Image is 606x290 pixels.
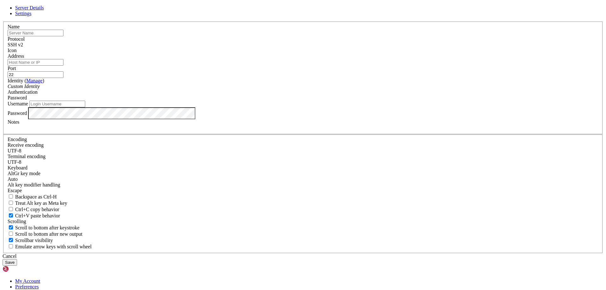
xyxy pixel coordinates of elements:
span: Ctrl+C copy behavior [15,207,59,212]
i: Custom Identity [8,84,40,89]
span: Backspace as Ctrl-H [15,194,57,199]
img: Shellngn [3,266,39,272]
label: Password [8,110,27,115]
span: SSH v2 [8,42,23,47]
div: Custom Identity [8,84,598,89]
label: The default terminal encoding. ISO-2022 enables character map translations (like graphics maps). ... [8,154,45,159]
span: Scroll to bottom after keystroke [15,225,80,230]
div: UTF-8 [8,159,598,165]
input: Backspace as Ctrl-H [9,194,13,198]
label: Identity [8,78,44,83]
label: Set the expected encoding for data received from the host. If the encodings do not match, visual ... [8,142,44,148]
span: UTF-8 [8,159,21,165]
input: Login Username [29,101,85,107]
label: Protocol [8,36,25,42]
span: Escape [8,188,22,193]
span: Emulate arrow keys with scroll wheel [15,244,92,249]
input: Ctrl+C copy behavior [9,207,13,211]
a: Settings [15,11,32,16]
input: Scroll to bottom after keystroke [9,225,13,229]
span: Scrollbar visibility [15,238,53,243]
a: Manage [26,78,43,83]
span: ( ) [25,78,44,83]
a: Preferences [15,284,39,289]
label: Ctrl-C copies if true, send ^C to host if false. Ctrl-Shift-C sends ^C to host if true, copies if... [8,207,59,212]
input: Host Name or IP [8,59,63,66]
div: UTF-8 [8,148,598,154]
div: Password [8,95,598,101]
a: My Account [15,278,40,284]
button: Save [3,259,17,266]
div: Auto [8,176,598,182]
input: Emulate arrow keys with scroll wheel [9,244,13,248]
label: When using the alternative screen buffer, and DECCKM (Application Cursor Keys) is active, mouse w... [8,244,92,249]
input: Scrollbar visibility [9,238,13,242]
label: Controls how the Alt key is handled. Escape: Send an ESC prefix. 8-Bit: Add 128 to the typed char... [8,182,60,187]
span: Auto [8,176,18,182]
input: Server Name [8,30,63,36]
label: The vertical scrollbar mode. [8,238,53,243]
span: Ctrl+V paste behavior [15,213,60,218]
a: Server Details [15,5,44,10]
span: Password [8,95,27,100]
label: If true, the backspace should send BS ('\x08', aka ^H). Otherwise the backspace key should send '... [8,194,57,199]
label: Address [8,53,24,59]
label: Notes [8,119,19,125]
label: Encoding [8,137,27,142]
label: Name [8,24,20,29]
input: Port Number [8,71,63,78]
div: Cancel [3,253,603,259]
label: Ctrl+V pastes if true, sends ^V to host if false. Ctrl+Shift+V sends ^V to host if true, pastes i... [8,213,60,218]
div: SSH v2 [8,42,598,48]
span: Scroll to bottom after new output [15,231,82,237]
label: Username [8,101,28,106]
label: Scroll to bottom after new output. [8,231,82,237]
label: Port [8,66,16,71]
input: Treat Alt key as Meta key [9,201,13,205]
input: Scroll to bottom after new output [9,232,13,236]
input: Ctrl+V paste behavior [9,213,13,217]
span: Treat Alt key as Meta key [15,200,67,206]
label: Icon [8,48,16,53]
label: Whether the Alt key acts as a Meta key or as a distinct Alt key. [8,200,67,206]
label: Set the expected encoding for data received from the host. If the encodings do not match, visual ... [8,171,40,176]
label: Authentication [8,89,38,95]
label: Keyboard [8,165,27,170]
div: Escape [8,188,598,193]
label: Whether to scroll to the bottom on any keystroke. [8,225,80,230]
span: UTF-8 [8,148,21,153]
label: Scrolling [8,219,26,224]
